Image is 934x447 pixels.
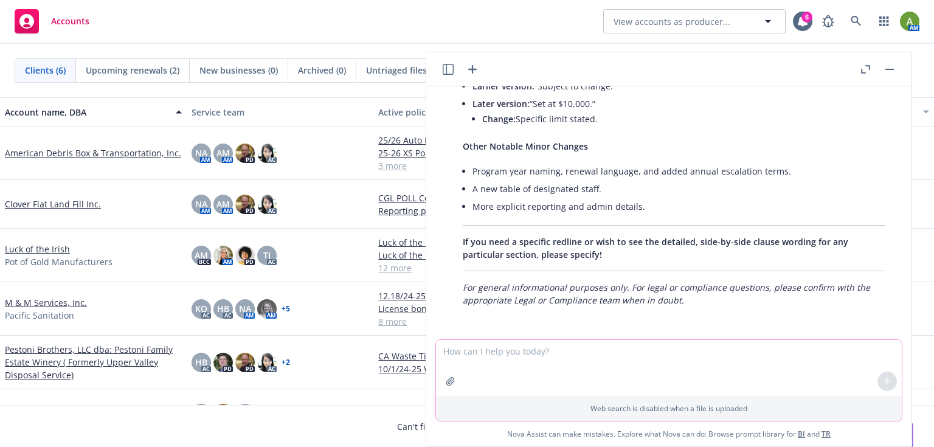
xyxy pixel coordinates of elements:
[51,16,89,26] span: Accounts
[5,147,181,159] a: American Debris Box & Transportation, Inc.
[472,80,534,92] span: Earlier version:
[195,356,207,369] span: HB
[378,147,555,159] a: 25-26 XS Policy
[614,15,730,28] span: View accounts as producer...
[801,12,812,23] div: 6
[482,110,885,128] li: Specific limit stated.
[472,77,885,95] li: “Subject to change.”
[378,106,555,119] div: Active policies
[378,350,555,362] a: CA Waste Tire Hauler Bond
[472,98,530,109] span: Later version:
[263,249,271,262] span: TJ
[463,236,848,260] span: If you need a specific redline or wish to see the detailed, side-by-side clause wording for any p...
[5,255,112,268] span: Pot of Gold Manufacturers
[900,12,919,31] img: photo
[298,64,346,77] span: Archived (0)
[378,192,555,217] a: CGL POLL Combined $10M Extended Reporting period with 3 Years Tail
[378,134,555,147] a: 25/26 Auto Policy
[235,246,255,265] img: photo
[472,198,885,215] li: More explicit reporting and admin details.
[235,353,255,372] img: photo
[282,305,290,313] a: + 5
[472,95,885,130] li: “Set at $10,000.”
[5,106,168,119] div: Account name, DBA
[86,64,179,77] span: Upcoming renewals (2)
[798,429,805,439] a: BI
[213,353,233,372] img: photo
[378,249,555,262] a: Luck of the Irish - Cyber
[844,9,868,33] a: Search
[472,162,885,180] li: Program year naming, renewal language, and added annual escalation terms.
[257,144,277,163] img: photo
[257,299,277,319] img: photo
[5,309,74,322] span: Pacific Sanitation
[463,282,870,306] em: For general informational purposes only. For legal or compliance questions, please confirm with t...
[10,4,94,38] a: Accounts
[235,195,255,214] img: photo
[816,9,840,33] a: Report a Bug
[195,198,207,210] span: NA
[216,147,230,159] span: AM
[187,97,373,126] button: Service team
[192,106,368,119] div: Service team
[257,195,277,214] img: photo
[195,249,208,262] span: AM
[213,246,233,265] img: photo
[463,140,588,152] span: Other Notable Minor Changes
[217,302,229,315] span: HB
[5,243,70,255] a: Luck of the Irish
[5,296,87,309] a: M & M Services, Inc.
[443,403,894,414] p: Web search is disabled when a file is uploaded
[378,362,555,375] a: 10/1/24-25 WC Policy
[195,147,207,159] span: NA
[378,302,555,315] a: License bond | City of [GEOGRAPHIC_DATA]
[366,64,439,77] span: Untriaged files (0)
[199,64,278,77] span: New businesses (0)
[195,302,207,315] span: KO
[25,64,66,77] span: Clients (6)
[213,404,233,423] img: photo
[216,198,230,210] span: AM
[257,353,277,372] img: photo
[482,113,516,125] span: Change:
[282,359,290,366] a: + 2
[603,9,786,33] button: View accounts as producer...
[378,236,555,249] a: Luck of the Irish - Commercial Umbrella
[5,343,182,381] a: Pestoni Brothers, LLC dba: Pestoni Family Estate Winery ( Formerly Upper Valley Disposal Service)
[378,159,555,172] a: 3 more
[507,421,831,446] span: Nova Assist can make mistakes. Explore what Nova can do: Browse prompt library for and
[397,420,537,433] span: Can't find an account?
[378,262,555,274] a: 12 more
[239,302,251,315] span: NA
[235,144,255,163] img: photo
[472,180,885,198] li: A new table of designated staff.
[373,97,560,126] button: Active policies
[822,429,831,439] a: TR
[378,289,555,302] a: 12.18/24-25 Prop for [STREET_ADDRESS]
[872,9,896,33] a: Switch app
[5,198,101,210] a: Clover Flat Land Fill Inc.
[378,315,555,328] a: 8 more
